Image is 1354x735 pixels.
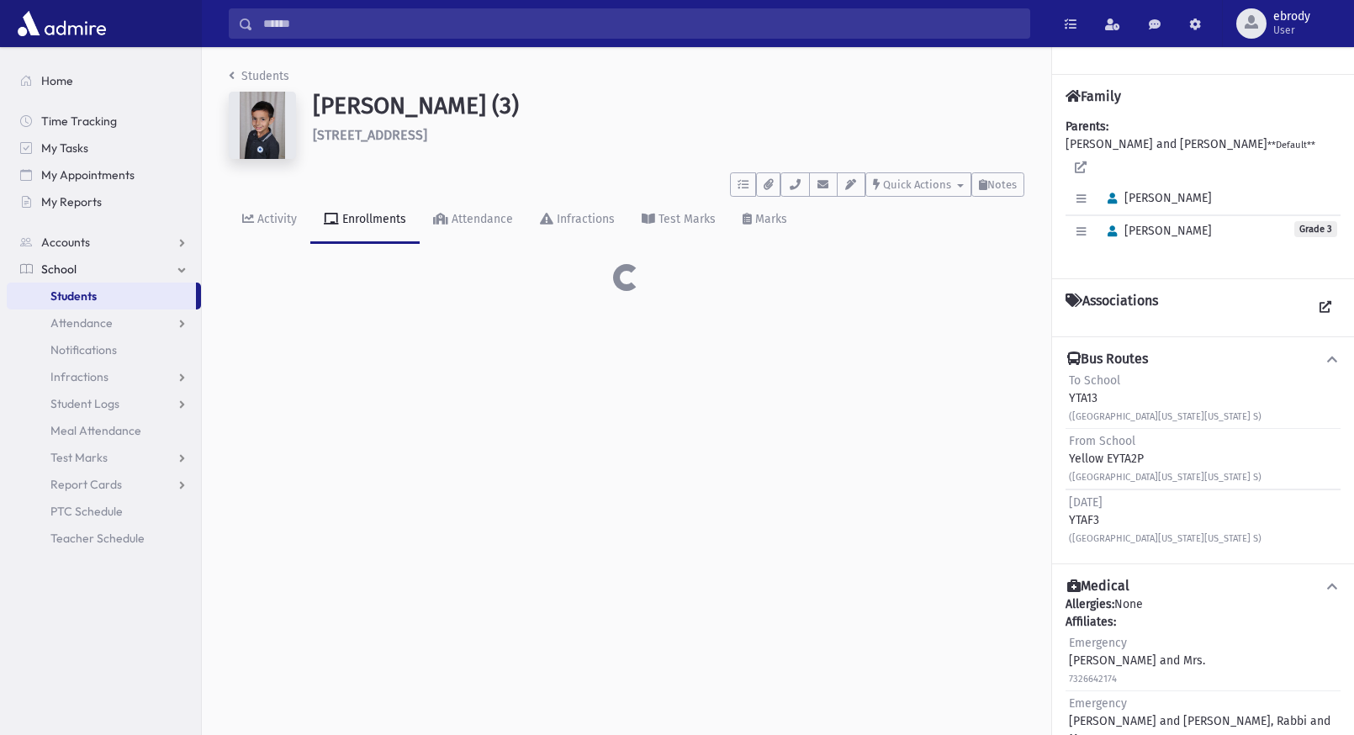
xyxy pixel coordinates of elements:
[1069,411,1261,422] small: ([GEOGRAPHIC_DATA][US_STATE][US_STATE] S)
[50,396,119,411] span: Student Logs
[1069,494,1261,547] div: YTAF3
[7,444,201,471] a: Test Marks
[971,172,1024,197] button: Notes
[7,161,201,188] a: My Appointments
[1100,224,1212,238] span: [PERSON_NAME]
[7,498,201,525] a: PTC Schedule
[41,262,77,277] span: School
[1069,495,1103,510] span: [DATE]
[50,504,123,519] span: PTC Schedule
[1294,221,1337,237] span: Grade 3
[1066,578,1341,595] button: Medical
[987,178,1017,191] span: Notes
[1066,615,1116,629] b: Affiliates:
[526,197,628,244] a: Infractions
[752,212,787,226] div: Marks
[1067,578,1129,595] h4: Medical
[313,127,1024,143] h6: [STREET_ADDRESS]
[41,140,88,156] span: My Tasks
[1066,293,1158,323] h4: Associations
[7,188,201,215] a: My Reports
[1067,351,1148,368] h4: Bus Routes
[7,336,201,363] a: Notifications
[229,197,310,244] a: Activity
[313,92,1024,120] h1: [PERSON_NAME] (3)
[1066,597,1114,611] b: Allergies:
[254,212,297,226] div: Activity
[865,172,971,197] button: Quick Actions
[7,229,201,256] a: Accounts
[1066,88,1121,104] h4: Family
[553,212,615,226] div: Infractions
[7,390,201,417] a: Student Logs
[448,212,513,226] div: Attendance
[7,363,201,390] a: Infractions
[1069,434,1135,448] span: From School
[7,417,201,444] a: Meal Attendance
[7,135,201,161] a: My Tasks
[229,67,289,92] nav: breadcrumb
[1069,696,1127,711] span: Emergency
[1069,373,1120,388] span: To School
[229,69,289,83] a: Students
[41,167,135,182] span: My Appointments
[1069,533,1261,544] small: ([GEOGRAPHIC_DATA][US_STATE][US_STATE] S)
[50,342,117,357] span: Notifications
[1273,10,1310,24] span: ebrody
[310,197,420,244] a: Enrollments
[13,7,110,40] img: AdmirePro
[1310,293,1341,323] a: View all Associations
[7,283,196,309] a: Students
[883,178,951,191] span: Quick Actions
[339,212,406,226] div: Enrollments
[1100,191,1212,205] span: [PERSON_NAME]
[253,8,1029,39] input: Search
[628,197,729,244] a: Test Marks
[41,73,73,88] span: Home
[729,197,801,244] a: Marks
[7,108,201,135] a: Time Tracking
[1273,24,1310,37] span: User
[50,477,122,492] span: Report Cards
[1066,119,1108,134] b: Parents:
[7,256,201,283] a: School
[1069,634,1205,687] div: [PERSON_NAME] and Mrs.
[1069,432,1261,485] div: Yellow EYTA2P
[7,525,201,552] a: Teacher Schedule
[1066,118,1341,265] div: [PERSON_NAME] and [PERSON_NAME]
[50,288,97,304] span: Students
[50,315,113,330] span: Attendance
[50,423,141,438] span: Meal Attendance
[1069,372,1261,425] div: YTA13
[1069,674,1117,685] small: 7326642174
[50,531,145,546] span: Teacher Schedule
[50,450,108,465] span: Test Marks
[7,309,201,336] a: Attendance
[50,369,108,384] span: Infractions
[420,197,526,244] a: Attendance
[1066,351,1341,368] button: Bus Routes
[655,212,716,226] div: Test Marks
[41,235,90,250] span: Accounts
[41,194,102,209] span: My Reports
[7,67,201,94] a: Home
[1069,472,1261,483] small: ([GEOGRAPHIC_DATA][US_STATE][US_STATE] S)
[41,114,117,129] span: Time Tracking
[7,471,201,498] a: Report Cards
[1069,636,1127,650] span: Emergency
